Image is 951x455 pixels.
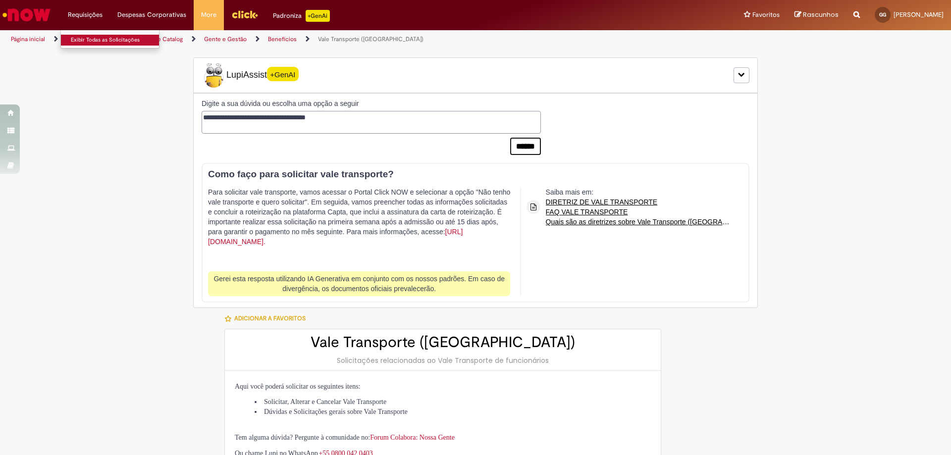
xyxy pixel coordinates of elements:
[208,271,510,296] div: Gerei esta resposta utilizando IA Generativa em conjunto com os nossos padrões. Em caso de diverg...
[235,334,651,351] h2: Vale Transporte ([GEOGRAPHIC_DATA])
[208,169,730,180] h3: Como faço para solicitar vale transporte?
[208,228,463,246] a: [URL][DOMAIN_NAME].
[318,35,423,43] a: Vale Transporte ([GEOGRAPHIC_DATA])
[370,434,455,441] a: Forum Colabora: Nossa Gente
[234,314,306,322] span: Adicionar a Favoritos
[224,308,311,329] button: Adicionar a Favoritos
[273,10,330,22] div: Padroniza
[208,187,510,266] p: Para solicitar vale transporte, vamos acessar o Portal Click NOW e selecionar a opção "Não tenho ...
[803,10,839,19] span: Rascunhos
[202,99,541,108] label: Digite a sua dúvida ou escolha uma opção a seguir
[255,397,651,407] li: Solicitar, Alterar e Cancelar Vale Transporte
[752,10,780,20] span: Favoritos
[60,30,159,49] ul: Requisições
[255,407,651,417] li: Dúvidas e Solicitações gerais sobre Vale Transporte
[7,30,627,49] ul: Trilhas de página
[231,7,258,22] img: click_logo_yellow_360x200.png
[235,434,455,441] span: Tem alguma dúvida? Pergunte à comunidade no:
[117,10,186,20] span: Despesas Corporativas
[235,355,651,365] div: Solicitações relacionadas ao Vale Transporte de funcionários
[268,35,297,43] a: Benefícios
[546,197,733,207] a: DIRETRIZ DE VALE TRANSPORTE
[202,63,226,88] img: Lupi
[193,57,758,93] div: LupiLupiAssist+GenAI
[140,35,183,43] a: Service Catalog
[546,187,733,227] div: Saiba mais em:
[68,10,103,20] span: Requisições
[546,217,733,227] a: Quais são as diretrizes sobre Vale Transporte ([GEOGRAPHIC_DATA])?
[1,5,52,25] img: ServiceNow
[879,11,886,18] span: GG
[204,35,247,43] a: Gente e Gestão
[235,383,361,390] span: Aqui você poderá solicitar os seguintes itens:
[61,35,170,46] a: Exibir Todas as Solicitações
[546,207,733,217] a: FAQ VALE TRANSPORTE
[306,10,330,22] p: +GenAi
[267,67,299,81] span: +GenAI
[794,10,839,20] a: Rascunhos
[11,35,45,43] a: Página inicial
[201,10,216,20] span: More
[894,10,944,19] span: [PERSON_NAME]
[202,63,299,88] span: LupiAssist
